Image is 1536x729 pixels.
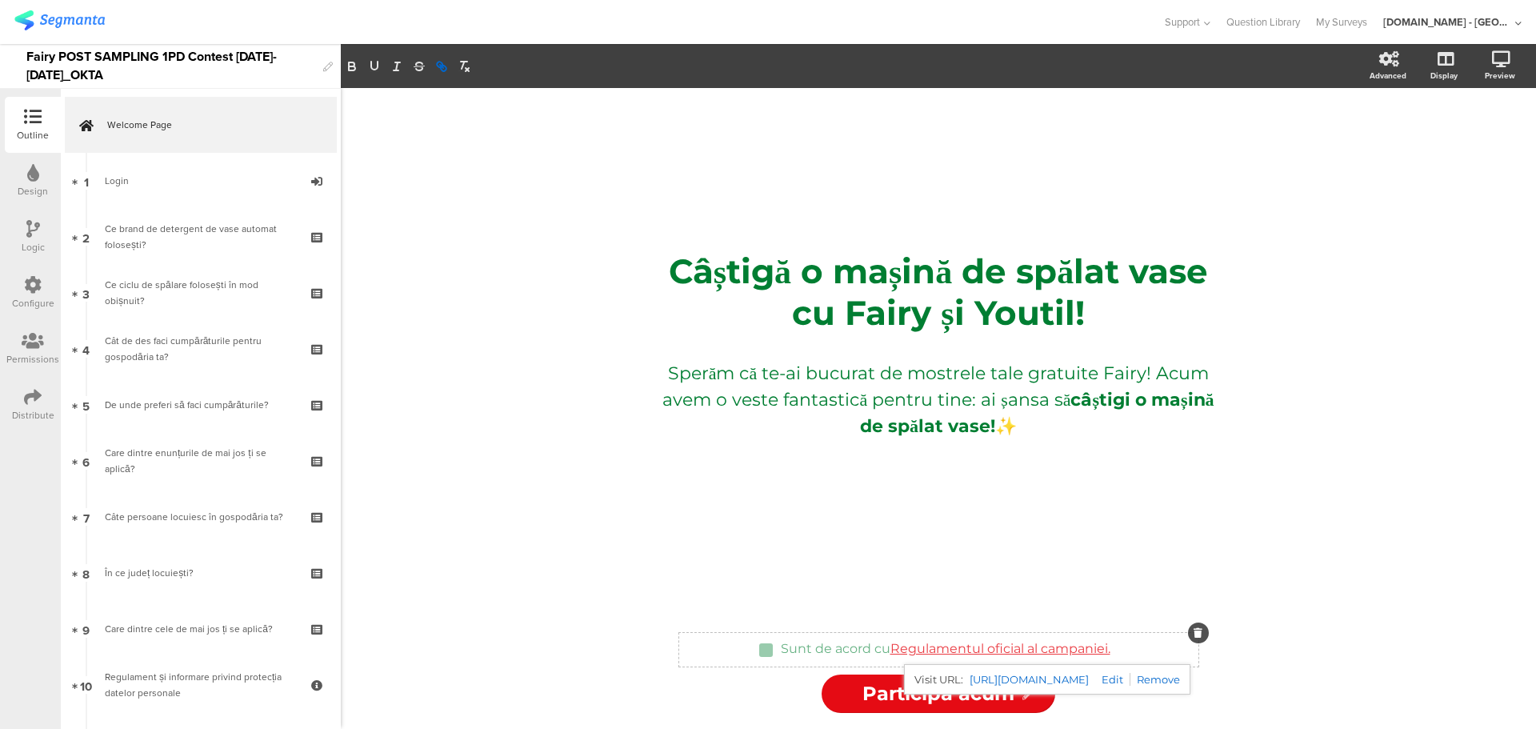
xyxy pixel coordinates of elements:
div: Fairy POST SAMPLING 1PD Contest [DATE]-[DATE]_OKTA [26,44,315,88]
p: Sunt de acord cu [781,641,1110,656]
div: Configure [12,296,54,310]
input: Start [822,675,1056,713]
span: 7 [83,508,90,526]
a: [URL][DOMAIN_NAME] [970,669,1089,690]
span: Welcome Page [107,117,312,133]
a: 7 Câte persoane locuiesc în gospodăria ta? [65,489,337,545]
span: 3 [82,284,90,302]
a: 10 Regulament și informare privind protecția datelor personale [65,657,337,713]
img: segmanta logo [14,10,105,30]
div: Care dintre enunțurile de mai jos ți se aplică? [105,445,296,477]
span: Support [1165,14,1200,30]
a: 8 În ce județ locuiești? [65,545,337,601]
a: 2 Ce brand de detergent de vase automat folosești? [65,209,337,265]
div: Login [105,173,296,189]
span: 10 [80,676,92,694]
div: [DOMAIN_NAME] - [GEOGRAPHIC_DATA] [1383,14,1511,30]
div: Outline [17,128,49,142]
a: 9 Care dintre cele de mai jos ți se aplică? [65,601,337,657]
span: 2 [82,228,90,246]
div: Ce ciclu de spălare folosești în mod obișnuit? [105,277,296,309]
div: Advanced [1370,70,1406,82]
div: Ce brand de detergent de vase automat folosești? [105,221,296,253]
div: De unde preferi să faci cumpărăturile? [105,397,296,413]
div: Logic [22,240,45,254]
a: 3 Ce ciclu de spălare folosești în mod obișnuit? [65,265,337,321]
a: Regulamentul oficial al campaniei. [890,641,1110,656]
p: Sperăm că te-ai bucurat de mostrele tale gratuite Fairy! Acum avem o veste fantastică pentru tine... [658,360,1218,439]
span: 1 [84,172,89,190]
div: Cât de des faci cumpărăturile pentru gospodăria ta? [105,333,296,365]
p: Câștigă o mașină de spălat vase cu Fairy și Youtil! [642,250,1234,334]
div: Regulament și informare privind protecția datelor personale [105,669,296,701]
span: 9 [82,620,90,638]
div: În ce județ locuiești? [105,565,296,581]
strong: câștigi o mașină de spălat vase! [860,389,1214,437]
span: 8 [82,564,90,582]
a: 1 Login [65,153,337,209]
div: Permissions [6,352,59,367]
a: 5 De unde preferi să faci cumpărăturile? [65,377,337,433]
div: Care dintre cele de mai jos ți se aplică? [105,621,296,637]
a: 4 Cât de des faci cumpărăturile pentru gospodăria ta? [65,321,337,377]
div: Câte persoane locuiesc în gospodăria ta? [105,509,296,525]
span: 5 [82,396,90,414]
span: 6 [82,452,90,470]
a: 6 Care dintre enunțurile de mai jos ți se aplică? [65,433,337,489]
div: Display [1430,70,1458,82]
div: Distribute [12,408,54,423]
a: Welcome Page [65,97,337,153]
span: 4 [82,340,90,358]
div: Preview [1485,70,1515,82]
div: Design [18,184,48,198]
